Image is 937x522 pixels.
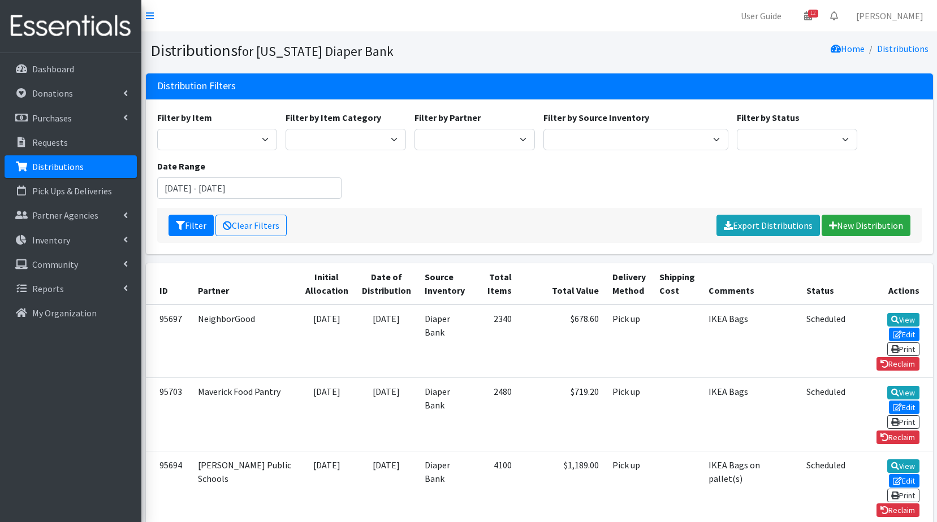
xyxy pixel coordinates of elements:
[5,180,137,202] a: Pick Ups & Deliveries
[299,378,355,451] td: [DATE]
[157,177,342,199] input: January 1, 2011 - December 31, 2011
[5,7,137,45] img: HumanEssentials
[355,263,418,304] th: Date of Distribution
[5,131,137,154] a: Requests
[146,263,191,304] th: ID
[299,304,355,378] td: [DATE]
[800,263,852,304] th: Status
[146,378,191,451] td: 95703
[653,263,702,304] th: Shipping Cost
[32,234,70,246] p: Inventory
[32,63,74,75] p: Dashboard
[476,304,519,378] td: 2340
[732,5,791,27] a: User Guide
[519,304,606,378] td: $678.60
[606,378,653,451] td: Pick up
[852,263,933,304] th: Actions
[32,185,112,197] p: Pick Ups & Deliveries
[808,10,818,18] span: 12
[876,430,919,444] a: Reclaim
[889,474,919,488] a: Edit
[795,5,821,27] a: 12
[5,107,137,129] a: Purchases
[876,357,919,371] a: Reclaim
[519,378,606,451] td: $719.20
[847,5,932,27] a: [PERSON_NAME]
[191,378,299,451] td: Maverick Food Pantry
[5,58,137,80] a: Dashboard
[32,259,78,270] p: Community
[887,386,919,399] a: View
[5,82,137,105] a: Donations
[606,304,653,378] td: Pick up
[887,459,919,473] a: View
[737,111,800,124] label: Filter by Status
[32,161,84,172] p: Distributions
[476,263,519,304] th: Total Items
[519,263,606,304] th: Total Value
[238,43,394,59] small: for [US_STATE] Diaper Bank
[32,307,97,319] p: My Organization
[150,41,536,60] h1: Distributions
[191,263,299,304] th: Partner
[889,401,919,414] a: Edit
[702,263,800,304] th: Comments
[157,111,212,124] label: Filter by Item
[876,503,919,517] a: Reclaim
[606,263,653,304] th: Delivery Method
[355,304,418,378] td: [DATE]
[5,229,137,251] a: Inventory
[5,204,137,227] a: Partner Agencies
[702,304,800,378] td: IKEA Bags
[702,378,800,451] td: IKEA Bags
[146,304,191,378] td: 95697
[543,111,649,124] label: Filter by Source Inventory
[32,88,73,99] p: Donations
[716,215,820,236] a: Export Distributions
[32,112,72,124] p: Purchases
[800,304,852,378] td: Scheduled
[157,80,236,92] h3: Distribution Filters
[32,210,98,221] p: Partner Agencies
[299,263,355,304] th: Initial Allocation
[5,253,137,276] a: Community
[414,111,481,124] label: Filter by Partner
[822,215,910,236] a: New Distribution
[32,137,68,148] p: Requests
[476,378,519,451] td: 2480
[286,111,381,124] label: Filter by Item Category
[169,215,214,236] button: Filter
[887,489,919,502] a: Print
[887,415,919,429] a: Print
[887,342,919,356] a: Print
[831,43,865,54] a: Home
[5,277,137,300] a: Reports
[887,313,919,327] a: View
[418,263,476,304] th: Source Inventory
[157,159,205,173] label: Date Range
[877,43,929,54] a: Distributions
[418,304,476,378] td: Diaper Bank
[5,302,137,324] a: My Organization
[889,328,919,341] a: Edit
[800,378,852,451] td: Scheduled
[5,155,137,178] a: Distributions
[191,304,299,378] td: NeighborGood
[355,378,418,451] td: [DATE]
[418,378,476,451] td: Diaper Bank
[215,215,287,236] a: Clear Filters
[32,283,64,294] p: Reports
